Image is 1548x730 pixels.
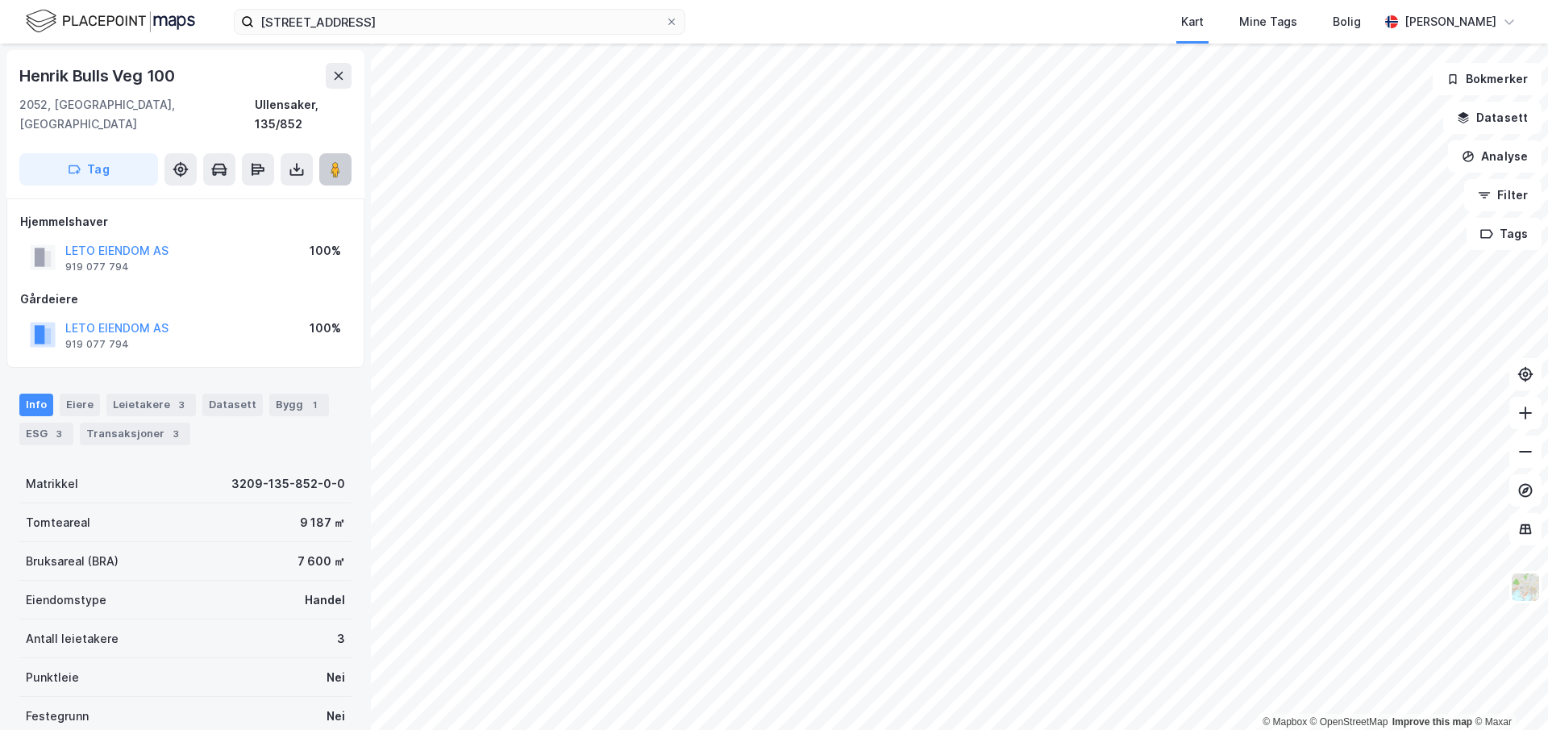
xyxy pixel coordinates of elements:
[255,95,352,134] div: Ullensaker, 135/852
[1467,653,1548,730] div: Kontrollprogram for chat
[1464,179,1542,211] button: Filter
[1181,12,1204,31] div: Kart
[168,426,184,442] div: 3
[106,394,196,416] div: Leietakere
[300,513,345,532] div: 9 187 ㎡
[1443,102,1542,134] button: Datasett
[1448,140,1542,173] button: Analyse
[327,707,345,726] div: Nei
[19,95,255,134] div: 2052, [GEOGRAPHIC_DATA], [GEOGRAPHIC_DATA]
[1467,218,1542,250] button: Tags
[19,63,178,89] div: Henrik Bulls Veg 100
[26,590,106,610] div: Eiendomstype
[306,397,322,413] div: 1
[310,319,341,338] div: 100%
[26,668,79,687] div: Punktleie
[26,513,90,532] div: Tomteareal
[26,552,119,571] div: Bruksareal (BRA)
[65,261,129,273] div: 919 077 794
[1263,716,1307,728] a: Mapbox
[173,397,189,413] div: 3
[305,590,345,610] div: Handel
[269,394,329,416] div: Bygg
[26,629,119,649] div: Antall leietakere
[20,290,351,309] div: Gårdeiere
[202,394,263,416] div: Datasett
[1467,653,1548,730] iframe: Chat Widget
[1433,63,1542,95] button: Bokmerker
[20,212,351,232] div: Hjemmelshaver
[19,153,158,186] button: Tag
[254,10,665,34] input: Søk på adresse, matrikkel, gårdeiere, leietakere eller personer
[26,7,195,35] img: logo.f888ab2527a4732fd821a326f86c7f29.svg
[310,241,341,261] div: 100%
[1392,716,1472,728] a: Improve this map
[327,668,345,687] div: Nei
[80,423,190,445] div: Transaksjoner
[1239,12,1297,31] div: Mine Tags
[1310,716,1388,728] a: OpenStreetMap
[298,552,345,571] div: 7 600 ㎡
[19,423,73,445] div: ESG
[19,394,53,416] div: Info
[1510,572,1541,603] img: Z
[1333,12,1361,31] div: Bolig
[51,426,67,442] div: 3
[60,394,100,416] div: Eiere
[26,474,78,494] div: Matrikkel
[26,707,89,726] div: Festegrunn
[65,338,129,351] div: 919 077 794
[337,629,345,649] div: 3
[231,474,345,494] div: 3209-135-852-0-0
[1404,12,1496,31] div: [PERSON_NAME]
